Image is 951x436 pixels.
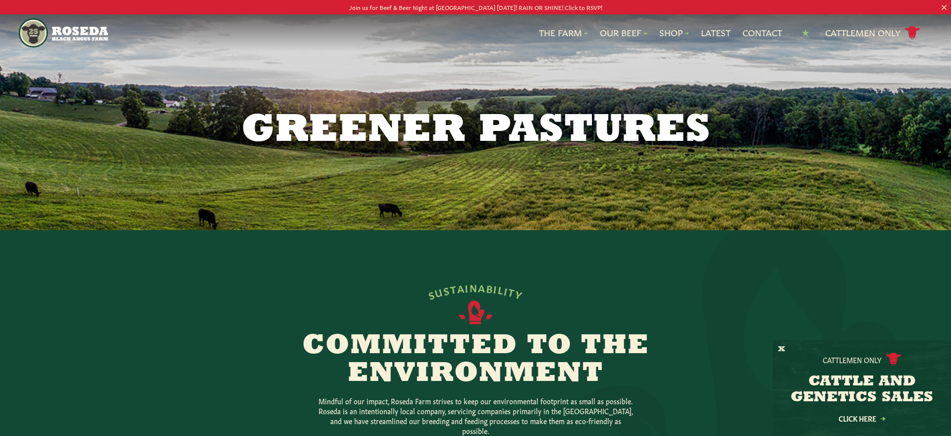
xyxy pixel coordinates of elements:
p: Cattlemen Only [823,355,882,365]
span: L [497,284,506,296]
span: I [465,282,469,293]
span: S [426,288,436,301]
div: SUSTAINABILITY [426,282,525,301]
a: Our Beef [600,26,647,39]
span: I [493,283,498,294]
h2: Committed to the Environment [285,332,666,388]
a: The Farm [539,26,588,39]
img: https://roseda.com/wp-content/uploads/2021/05/roseda-25-header.png [19,18,108,48]
span: A [457,282,466,294]
span: N [469,282,477,293]
span: S [442,284,451,296]
a: Latest [701,26,731,39]
a: Contact [742,26,782,39]
span: B [485,282,494,294]
span: I [503,285,510,296]
h1: Greener Pastures [222,111,729,151]
a: Shop [659,26,689,39]
a: Cattlemen Only [825,24,920,42]
p: Mindful of our impact, Roseda Farm strives to keep our environmental footprint as small as possib... [317,396,634,436]
span: U [433,286,444,299]
span: T [507,286,517,298]
img: cattle-icon.svg [886,353,901,366]
span: T [449,283,458,295]
nav: Main Navigation [19,14,932,52]
span: Y [514,288,525,301]
p: Join us for Beef & Beer Night at [GEOGRAPHIC_DATA] [DATE]! RAIN OR SHINE! Click to RSVP! [48,2,903,12]
a: Click Here [817,415,906,422]
h3: CATTLE AND GENETICS SALES [785,374,939,406]
span: A [478,282,486,293]
button: X [778,344,785,355]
